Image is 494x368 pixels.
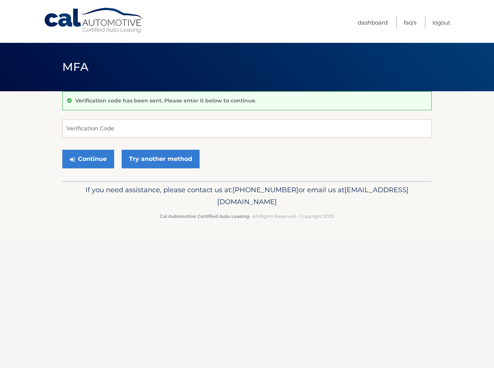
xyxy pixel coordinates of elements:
[75,97,256,104] p: Verification code has been sent. Please enter it below to continue.
[160,213,249,219] strong: Cal Automotive Certified Auto Leasing
[67,212,427,220] p: - All Rights Reserved - Copyright 2025
[358,16,388,29] a: Dashboard
[432,16,450,29] a: Logout
[62,150,114,168] button: Continue
[62,60,88,74] span: MFA
[44,7,144,34] a: Cal Automotive
[217,185,409,206] span: [EMAIL_ADDRESS][DOMAIN_NAME]
[232,185,298,194] span: [PHONE_NUMBER]
[62,119,432,138] input: Verification Code
[404,16,416,29] a: FAQ's
[122,150,200,168] a: Try another method
[67,184,427,208] p: If you need assistance, please contact us at: or email us at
